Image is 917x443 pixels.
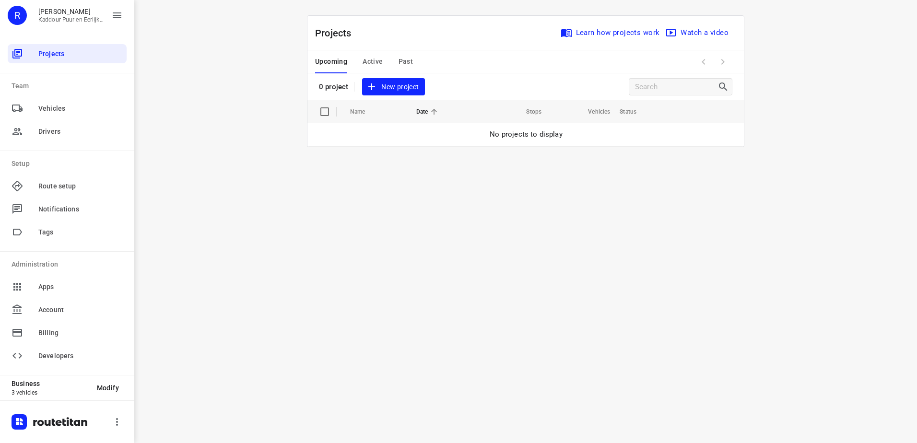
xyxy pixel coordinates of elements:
p: Team [12,81,127,91]
span: Developers [38,351,123,361]
span: Account [38,305,123,315]
span: Projects [38,49,123,59]
span: Vehicles [38,104,123,114]
span: Past [399,56,413,68]
div: Drivers [8,122,127,141]
div: Vehicles [8,99,127,118]
div: Route setup [8,176,127,196]
span: Modify [97,384,119,392]
button: New project [362,78,424,96]
span: Apps [38,282,123,292]
span: Status [620,106,649,117]
p: Setup [12,159,127,169]
p: 0 project [319,82,348,91]
p: 3 vehicles [12,389,89,396]
span: Drivers [38,127,123,137]
span: Billing [38,328,123,338]
span: Next Page [713,52,732,71]
span: New project [368,81,419,93]
span: Upcoming [315,56,347,68]
span: Previous Page [694,52,713,71]
div: Billing [8,323,127,342]
span: Vehicles [576,106,610,117]
span: Notifications [38,204,123,214]
span: Tags [38,227,123,237]
input: Search projects [635,80,717,94]
span: Name [350,106,378,117]
p: Kaddour Puur en Eerlijk Vlees B.V. [38,16,104,23]
p: Rachid Kaddour [38,8,104,15]
div: Notifications [8,199,127,219]
p: Administration [12,259,127,269]
p: Projects [315,26,359,40]
div: Tags [8,222,127,242]
div: Search [717,81,732,93]
span: Date [416,106,441,117]
span: Route setup [38,181,123,191]
div: R [8,6,27,25]
div: Projects [8,44,127,63]
p: Business [12,380,89,387]
div: Account [8,300,127,319]
div: Developers [8,346,127,365]
div: Apps [8,277,127,296]
button: Modify [89,379,127,396]
span: Stops [514,106,541,117]
span: Active [363,56,383,68]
